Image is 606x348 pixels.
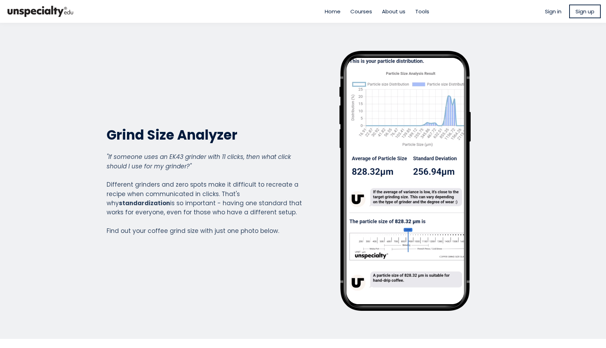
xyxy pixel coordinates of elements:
a: Sign in [545,7,561,15]
a: Courses [350,7,372,15]
strong: standardization [119,199,170,207]
div: Different grinders and zero spots make it difficult to recreate a recipe when communicated in cli... [107,152,302,235]
a: Tools [415,7,429,15]
em: "If someone uses an EK43 grinder with 11 clicks, then what click should I use for my grinder?" [107,153,291,170]
img: bc390a18feecddb333977e298b3a00a1.png [5,3,75,20]
a: Sign up [569,5,601,18]
h2: Grind Size Analyzer [107,126,302,143]
a: Home [325,7,341,15]
a: About us [382,7,405,15]
span: Sign up [575,7,594,15]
